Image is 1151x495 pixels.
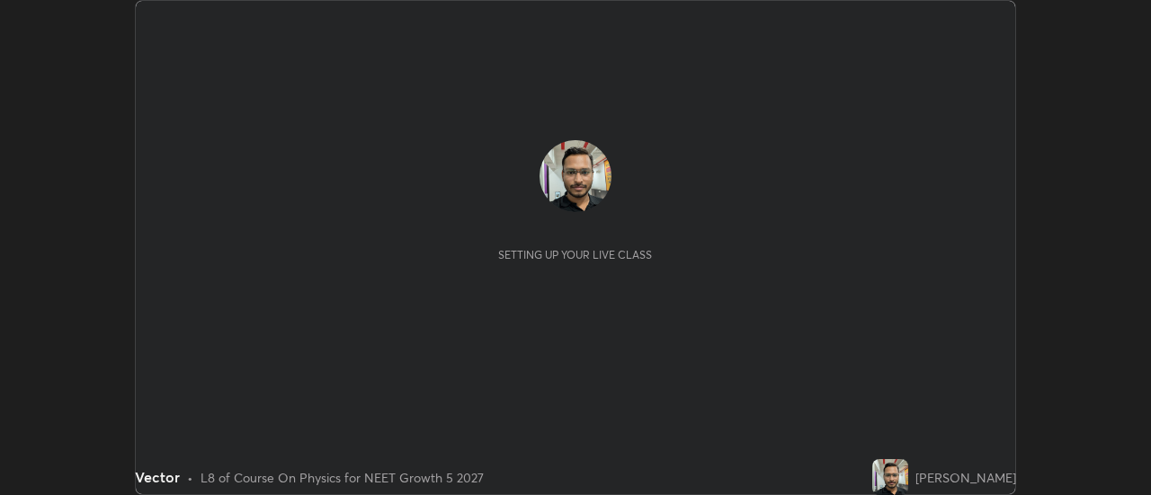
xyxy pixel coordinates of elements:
div: L8 of Course On Physics for NEET Growth 5 2027 [201,468,484,487]
img: b32b0082d3da4bcf8b9ad248f7e07112.jpg [540,140,611,212]
div: [PERSON_NAME] [915,468,1016,487]
div: Setting up your live class [498,248,652,261]
div: Vector [135,466,180,488]
img: b32b0082d3da4bcf8b9ad248f7e07112.jpg [872,459,908,495]
div: • [187,468,193,487]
